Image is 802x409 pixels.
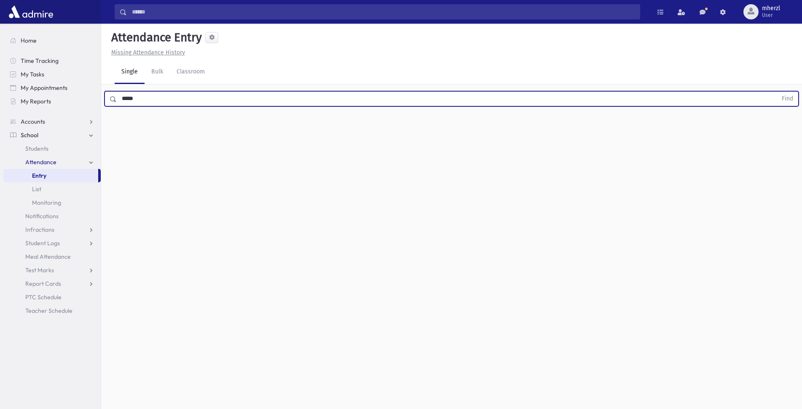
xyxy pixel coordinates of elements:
[3,277,101,290] a: Report Cards
[32,199,61,206] span: Monitoring
[3,34,101,47] a: Home
[3,263,101,277] a: Test Marks
[3,155,101,169] a: Attendance
[762,5,780,12] span: mherzl
[3,236,101,250] a: Student Logs
[21,118,45,125] span: Accounts
[3,209,101,223] a: Notifications
[3,196,101,209] a: Monitoring
[108,30,202,45] h5: Attendance Entry
[3,95,101,108] a: My Reports
[21,131,38,139] span: School
[3,128,101,142] a: School
[777,92,798,106] button: Find
[3,304,101,317] a: Teacher Schedule
[762,12,780,19] span: User
[25,145,48,152] span: Students
[3,142,101,155] a: Students
[3,81,101,95] a: My Appointments
[3,68,101,81] a: My Tasks
[25,158,56,166] span: Attendance
[3,290,101,304] a: PTC Schedule
[170,60,212,84] a: Classroom
[7,3,55,20] img: AdmirePro
[21,37,37,44] span: Home
[145,60,170,84] a: Bulk
[21,98,51,105] span: My Reports
[25,293,62,301] span: PTC Schedule
[32,185,41,193] span: List
[3,182,101,196] a: List
[25,212,59,220] span: Notifications
[25,280,61,287] span: Report Cards
[3,115,101,128] a: Accounts
[25,239,60,247] span: Student Logs
[3,169,98,182] a: Entry
[25,226,54,233] span: Infractions
[21,84,67,92] span: My Appointments
[127,4,640,19] input: Search
[3,223,101,236] a: Infractions
[108,49,185,56] a: Missing Attendance History
[3,250,101,263] a: Meal Attendance
[32,172,46,179] span: Entry
[3,54,101,68] a: Time Tracking
[25,253,71,260] span: Meal Attendance
[111,49,185,56] u: Missing Attendance History
[25,266,54,274] span: Test Marks
[21,57,59,65] span: Time Tracking
[115,60,145,84] a: Single
[21,70,44,78] span: My Tasks
[25,307,72,314] span: Teacher Schedule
